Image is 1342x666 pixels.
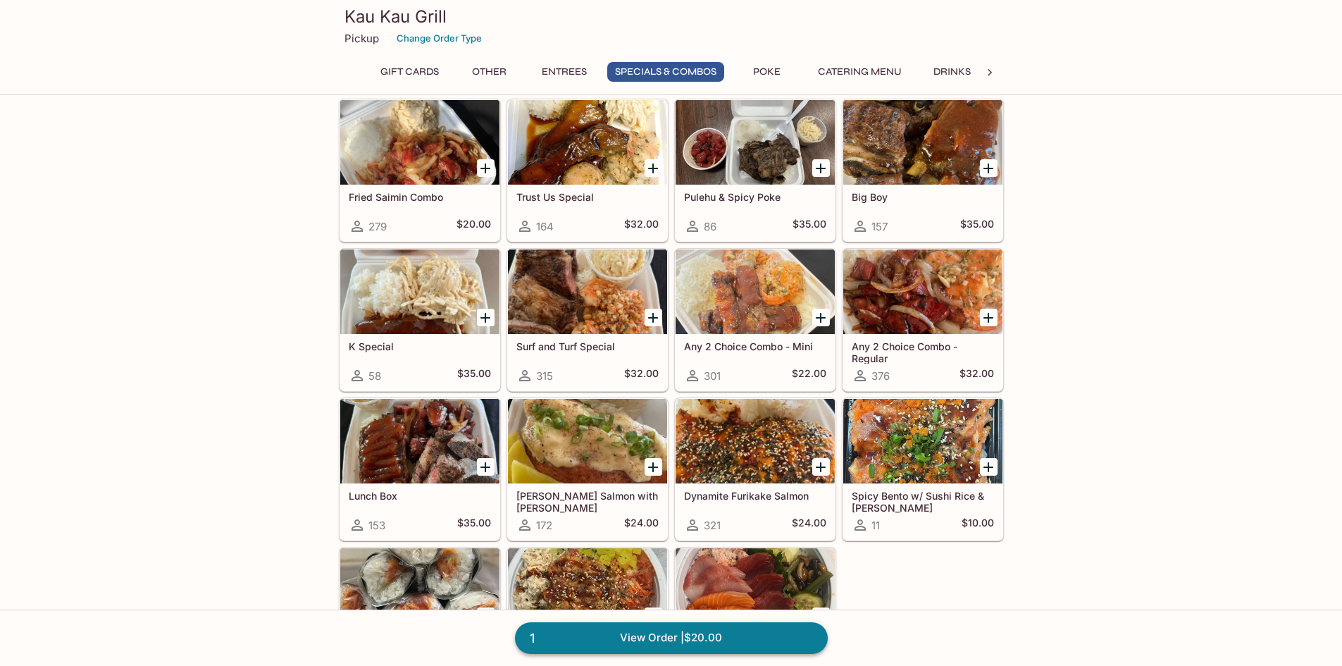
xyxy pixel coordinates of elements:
button: Entrees [533,62,596,82]
div: Surfer Bowl [508,548,667,633]
div: Fried Saimin Combo [340,100,499,185]
a: 1View Order |$20.00 [515,622,828,653]
div: Spicy Ahi Hand Roll [340,548,499,633]
button: Add Omakase Chirashi [812,608,830,625]
a: [PERSON_NAME] Salmon with [PERSON_NAME]172$24.00 [507,398,668,541]
span: 164 [536,220,554,233]
a: Any 2 Choice Combo - Mini301$22.00 [675,249,835,391]
button: Specials & Combos [607,62,724,82]
button: Add Any 2 Choice Combo - Mini [812,309,830,326]
a: Trust Us Special164$32.00 [507,99,668,242]
span: 315 [536,369,553,383]
h5: $22.00 [792,367,826,384]
button: Add Big Boy [980,159,998,177]
div: Ora King Salmon with Aburi Garlic Mayo [508,399,667,483]
a: K Special58$35.00 [340,249,500,391]
button: Poke [735,62,799,82]
button: Add Surfer Bowl [645,608,662,625]
span: 1 [521,629,543,648]
span: 86 [704,220,716,233]
a: Surf and Turf Special315$32.00 [507,249,668,391]
span: 157 [871,220,888,233]
button: Add Fried Saimin Combo [477,159,495,177]
div: Trust Us Special [508,100,667,185]
h5: K Special [349,340,491,352]
a: Spicy Bento w/ Sushi Rice & [PERSON_NAME]11$10.00 [843,398,1003,541]
span: 376 [871,369,890,383]
h5: $10.00 [962,517,994,534]
a: Pulehu & Spicy Poke86$35.00 [675,99,835,242]
a: Lunch Box153$35.00 [340,398,500,541]
span: 58 [368,369,381,383]
button: Add Surf and Turf Special [645,309,662,326]
h5: $35.00 [793,218,826,235]
h5: $35.00 [960,218,994,235]
p: Pickup [344,32,379,45]
span: 153 [368,519,385,532]
div: Any 2 Choice Combo - Regular [843,249,1002,334]
span: 279 [368,220,387,233]
h5: Fried Saimin Combo [349,191,491,203]
button: Add K Special [477,309,495,326]
div: Spicy Bento w/ Sushi Rice & Nori [843,399,1002,483]
h5: Spicy Bento w/ Sushi Rice & [PERSON_NAME] [852,490,994,513]
button: Add Spicy Bento w/ Sushi Rice & Nori [980,458,998,476]
button: Catering Menu [810,62,909,82]
h5: $32.00 [624,367,659,384]
div: Dynamite Furikake Salmon [676,399,835,483]
div: Lunch Box [340,399,499,483]
h5: Surf and Turf Special [516,340,659,352]
h5: [PERSON_NAME] Salmon with [PERSON_NAME] [516,490,659,513]
div: Surf and Turf Special [508,249,667,334]
h5: Dynamite Furikake Salmon [684,490,826,502]
h5: $35.00 [457,517,491,534]
button: Change Order Type [390,27,488,49]
button: Add Dynamite Furikake Salmon [812,458,830,476]
button: Add Lunch Box [477,458,495,476]
div: K Special [340,249,499,334]
h5: Any 2 Choice Combo - Mini [684,340,826,352]
h5: Lunch Box [349,490,491,502]
div: Big Boy [843,100,1002,185]
span: 321 [704,519,721,532]
h5: $32.00 [624,218,659,235]
h5: Trust Us Special [516,191,659,203]
div: Pulehu & Spicy Poke [676,100,835,185]
button: Drinks [921,62,984,82]
h3: Kau Kau Grill [344,6,998,27]
button: Add Spicy Ahi Hand Roll [477,608,495,625]
div: Omakase Chirashi [676,548,835,633]
span: 301 [704,369,721,383]
a: Big Boy157$35.00 [843,99,1003,242]
div: Any 2 Choice Combo - Mini [676,249,835,334]
h5: Big Boy [852,191,994,203]
h5: $20.00 [456,218,491,235]
span: 172 [536,519,552,532]
button: Add Ora King Salmon with Aburi Garlic Mayo [645,458,662,476]
button: Add Any 2 Choice Combo - Regular [980,309,998,326]
h5: Any 2 Choice Combo - Regular [852,340,994,364]
a: Fried Saimin Combo279$20.00 [340,99,500,242]
button: Add Pulehu & Spicy Poke [812,159,830,177]
span: 11 [871,519,880,532]
h5: $32.00 [959,367,994,384]
h5: Pulehu & Spicy Poke [684,191,826,203]
a: Dynamite Furikake Salmon321$24.00 [675,398,835,541]
h5: $35.00 [457,367,491,384]
h5: $24.00 [792,517,826,534]
button: Other [458,62,521,82]
h5: $24.00 [624,517,659,534]
button: Add Trust Us Special [645,159,662,177]
button: Gift Cards [373,62,447,82]
a: Any 2 Choice Combo - Regular376$32.00 [843,249,1003,391]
